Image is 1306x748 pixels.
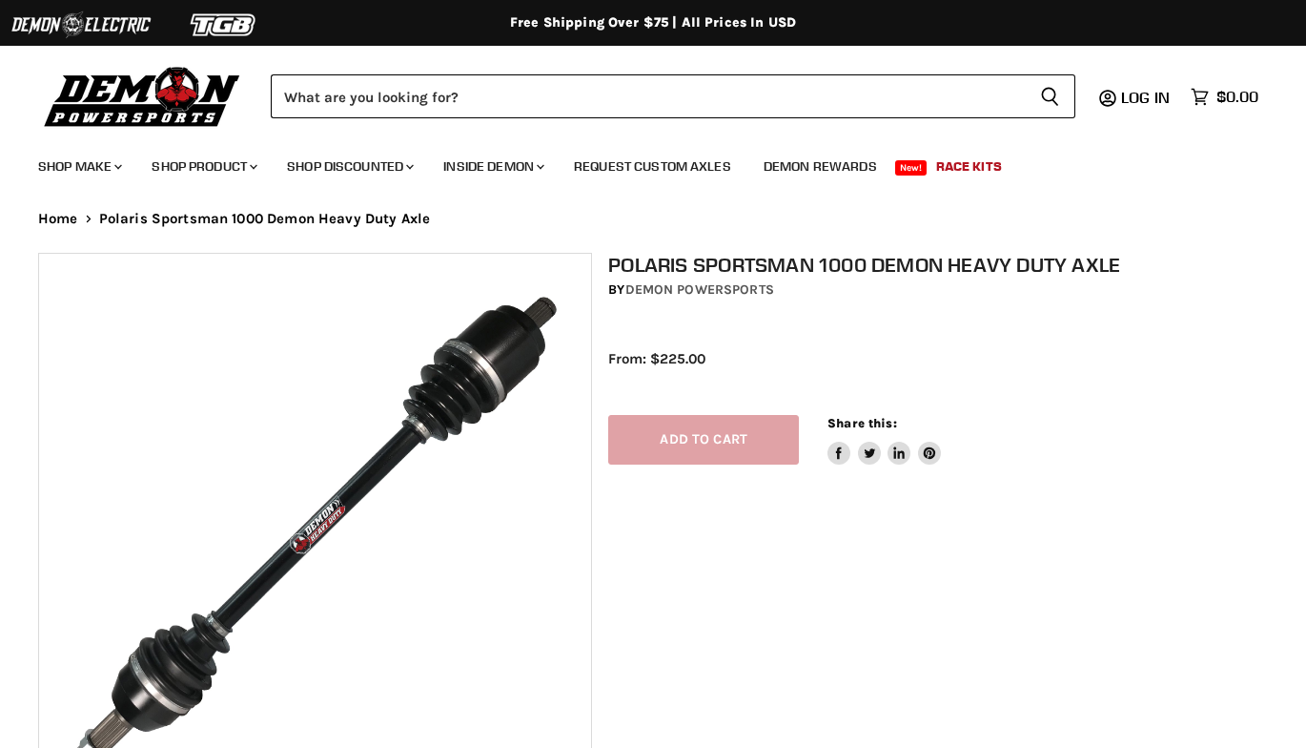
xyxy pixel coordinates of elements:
[1181,83,1268,111] a: $0.00
[10,7,153,43] img: Demon Electric Logo 2
[273,147,425,186] a: Shop Discounted
[153,7,296,43] img: TGB Logo 2
[1112,89,1181,106] a: Log in
[271,74,1025,118] input: Search
[429,147,556,186] a: Inside Demon
[137,147,269,186] a: Shop Product
[1216,88,1258,106] span: $0.00
[749,147,891,186] a: Demon Rewards
[271,74,1075,118] form: Product
[608,253,1285,277] h1: Polaris Sportsman 1000 Demon Heavy Duty Axle
[895,160,928,176] span: New!
[827,415,941,466] aside: Share this:
[608,280,1285,301] div: by
[24,139,1254,186] ul: Main menu
[24,147,133,186] a: Shop Make
[608,350,705,367] span: From: $225.00
[922,147,1016,186] a: Race Kits
[1025,74,1075,118] button: Search
[38,211,78,227] a: Home
[99,211,431,227] span: Polaris Sportsman 1000 Demon Heavy Duty Axle
[827,416,896,430] span: Share this:
[560,147,745,186] a: Request Custom Axles
[625,281,774,298] a: Demon Powersports
[38,62,247,130] img: Demon Powersports
[1121,88,1170,107] span: Log in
